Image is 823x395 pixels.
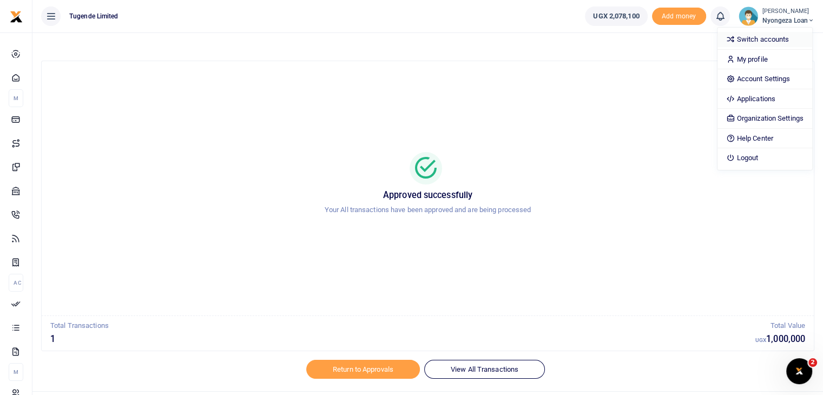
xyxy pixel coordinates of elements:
img: logo-small [10,10,23,23]
span: 2 [808,358,817,367]
a: Add money [652,11,706,19]
p: Your All transactions have been approved and are being processed [55,205,801,216]
a: Logout [717,150,812,166]
a: Applications [717,91,812,107]
small: UGX [755,337,766,343]
h5: 1 [50,334,755,345]
li: Wallet ballance [581,6,651,26]
a: My profile [717,52,812,67]
h5: 1,000,000 [755,334,805,345]
span: Nyongeza Loan [762,16,814,25]
a: View All Transactions [424,360,545,378]
a: logo-small logo-large logo-large [10,12,23,20]
a: Switch accounts [717,32,812,47]
li: Toup your wallet [652,8,706,25]
li: M [9,89,23,107]
span: Add money [652,8,706,25]
p: Total Value [755,320,805,332]
a: Account Settings [717,71,812,87]
h5: Approved successfully [55,190,801,201]
small: [PERSON_NAME] [762,7,814,16]
a: Help Center [717,131,812,146]
p: Total Transactions [50,320,755,332]
a: Return to Approvals [306,360,420,378]
img: profile-user [739,6,758,26]
iframe: Intercom live chat [786,358,812,384]
span: UGX 2,078,100 [593,11,639,22]
span: Tugende Limited [65,11,123,21]
a: UGX 2,078,100 [585,6,647,26]
li: Ac [9,274,23,292]
li: M [9,363,23,381]
a: Organization Settings [717,111,812,126]
a: profile-user [PERSON_NAME] Nyongeza Loan [739,6,814,26]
